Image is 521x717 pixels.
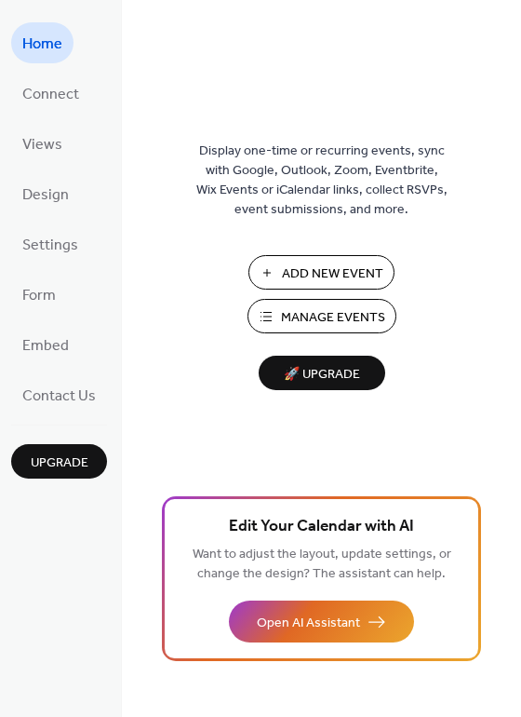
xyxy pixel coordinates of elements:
span: Display one-time or recurring events, sync with Google, Outlook, Zoom, Eventbrite, Wix Events or ... [196,142,448,220]
a: Settings [11,223,89,264]
a: Home [11,22,73,63]
span: Open AI Assistant [257,614,360,633]
span: 🚀 Upgrade [270,362,374,387]
span: Views [22,130,62,160]
a: Embed [11,324,80,365]
a: Form [11,274,67,315]
span: Embed [22,331,69,361]
button: Manage Events [247,299,396,333]
a: Design [11,173,80,214]
button: Upgrade [11,444,107,479]
span: Connect [22,80,79,110]
span: Design [22,181,69,210]
a: Views [11,123,73,164]
button: Open AI Assistant [229,601,414,643]
span: Edit Your Calendar with AI [229,514,414,540]
span: Manage Events [281,308,385,328]
a: Contact Us [11,374,107,415]
span: Upgrade [31,453,88,473]
span: Contact Us [22,382,96,412]
span: Want to adjust the layout, update settings, or change the design? The assistant can help. [193,542,451,587]
span: Add New Event [282,264,383,284]
button: 🚀 Upgrade [259,356,385,390]
button: Add New Event [248,255,394,290]
span: Home [22,30,62,60]
a: Connect [11,73,90,114]
span: Form [22,281,56,311]
span: Settings [22,231,78,261]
